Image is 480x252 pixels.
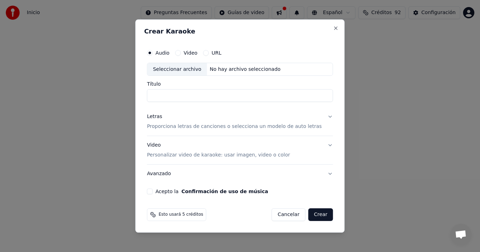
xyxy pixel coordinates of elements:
label: Título [147,82,333,87]
span: Esto usará 5 créditos [158,212,203,217]
button: VideoPersonalizar video de karaoke: usar imagen, video o color [147,136,333,165]
div: Video [147,142,290,159]
button: Acepto la [181,189,268,194]
div: Seleccionar archivo [147,63,207,76]
p: Proporciona letras de canciones o selecciona un modelo de auto letras [147,123,322,130]
label: Video [184,50,197,55]
label: Acepto la [155,189,268,194]
button: Cancelar [272,208,306,221]
div: No hay archivo seleccionado [207,66,283,73]
button: Crear [308,208,333,221]
label: Audio [155,50,169,55]
button: Avanzado [147,165,333,183]
div: Letras [147,113,162,121]
p: Personalizar video de karaoke: usar imagen, video o color [147,152,290,159]
button: LetrasProporciona letras de canciones o selecciona un modelo de auto letras [147,108,333,136]
label: URL [211,50,221,55]
h2: Crear Karaoke [144,28,336,35]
